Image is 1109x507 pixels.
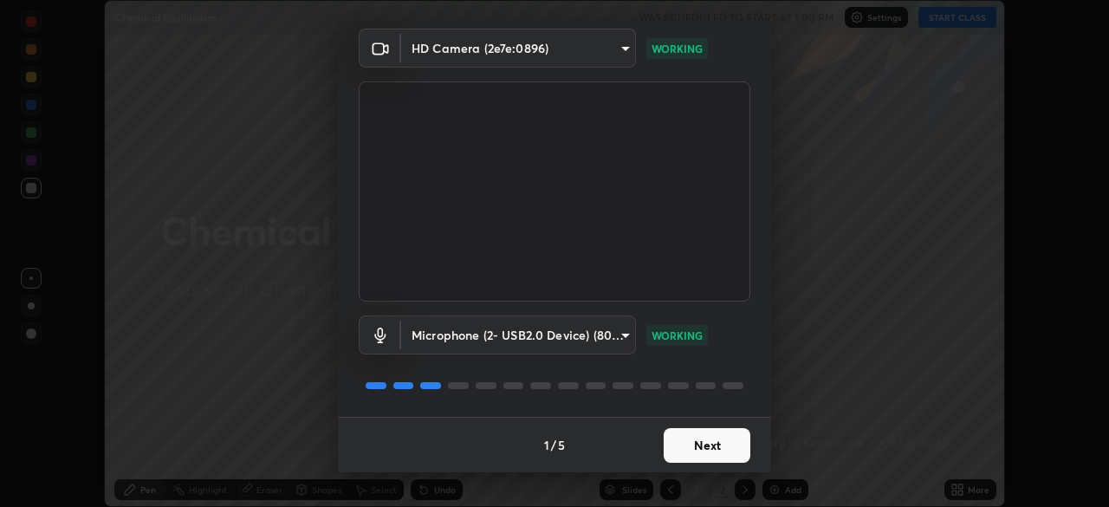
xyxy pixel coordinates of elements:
p: WORKING [652,328,703,343]
h4: 5 [558,436,565,454]
button: Next [664,428,750,463]
div: HD Camera (2e7e:0896) [401,29,636,68]
h4: / [551,436,556,454]
p: WORKING [652,41,703,56]
div: HD Camera (2e7e:0896) [401,315,636,354]
h4: 1 [544,436,549,454]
